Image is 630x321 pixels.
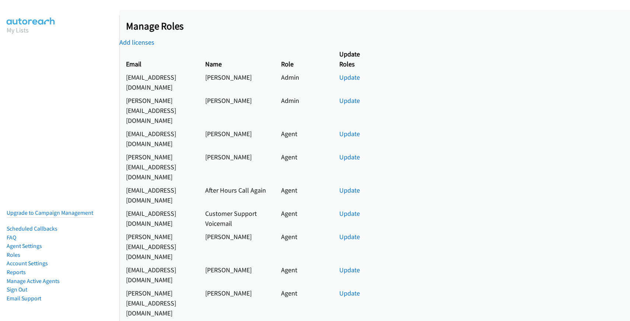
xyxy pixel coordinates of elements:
[199,47,274,70] th: Name
[339,232,360,241] a: Update
[199,150,274,183] td: [PERSON_NAME]
[274,150,333,183] td: Agent
[274,263,333,286] td: Agent
[7,269,26,276] a: Reports
[7,251,20,258] a: Roles
[339,153,360,161] a: Update
[274,207,333,230] td: Agent
[199,207,274,230] td: Customer Support Voicemail
[339,266,360,274] a: Update
[274,286,333,320] td: Agent
[339,96,360,105] a: Update
[199,183,274,207] td: After Hours Call Again
[339,186,360,194] a: Update
[7,225,57,232] a: Scheduled Callbacks
[199,94,274,127] td: [PERSON_NAME]
[119,70,199,94] td: [EMAIL_ADDRESS][DOMAIN_NAME]
[333,47,375,70] th: Update Roles
[7,295,41,302] a: Email Support
[119,47,199,70] th: Email
[199,263,274,286] td: [PERSON_NAME]
[119,127,199,150] td: [EMAIL_ADDRESS][DOMAIN_NAME]
[274,127,333,150] td: Agent
[339,73,360,82] a: Update
[119,183,199,207] td: [EMAIL_ADDRESS][DOMAIN_NAME]
[339,289,360,297] a: Update
[274,70,333,94] td: Admin
[339,209,360,218] a: Update
[7,277,60,284] a: Manage Active Agents
[119,230,199,263] td: [PERSON_NAME][EMAIL_ADDRESS][DOMAIN_NAME]
[199,70,274,94] td: [PERSON_NAME]
[274,47,333,70] th: Role
[119,94,199,127] td: [PERSON_NAME][EMAIL_ADDRESS][DOMAIN_NAME]
[7,286,27,293] a: Sign Out
[7,26,29,34] a: My Lists
[274,230,333,263] td: Agent
[119,38,154,46] a: Add licenses
[274,94,333,127] td: Admin
[199,286,274,320] td: [PERSON_NAME]
[199,230,274,263] td: [PERSON_NAME]
[7,242,42,249] a: Agent Settings
[7,234,16,241] a: FAQ
[119,207,199,230] td: [EMAIL_ADDRESS][DOMAIN_NAME]
[7,260,48,267] a: Account Settings
[119,263,199,286] td: [EMAIL_ADDRESS][DOMAIN_NAME]
[274,183,333,207] td: Agent
[7,209,93,216] a: Upgrade to Campaign Management
[119,150,199,183] td: [PERSON_NAME][EMAIL_ADDRESS][DOMAIN_NAME]
[119,286,199,320] td: [PERSON_NAME][EMAIL_ADDRESS][DOMAIN_NAME]
[339,130,360,138] a: Update
[126,20,630,32] h2: Manage Roles
[199,127,274,150] td: [PERSON_NAME]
